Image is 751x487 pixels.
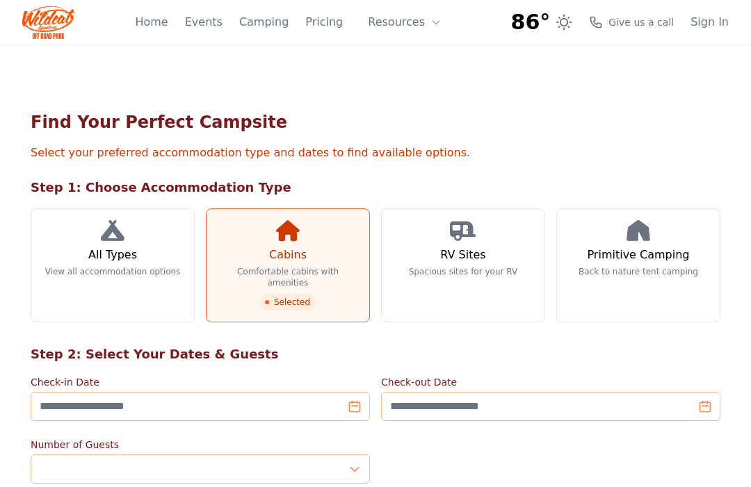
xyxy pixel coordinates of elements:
h3: RV Sites [440,247,485,263]
p: View all accommodation options [45,266,181,277]
p: Back to nature tent camping [579,266,698,277]
a: Events [185,14,223,31]
span: Give us a call [608,15,674,29]
label: Check-in Date [31,375,370,389]
p: Comfortable cabins with amenities [218,266,358,288]
img: Wildcat Logo [22,6,74,39]
button: Resources [360,8,450,36]
h2: Step 1: Choose Accommodation Type [31,178,720,197]
p: Select your preferred accommodation type and dates to find available options. [31,145,720,161]
h3: All Types [88,247,137,263]
h1: Find Your Perfect Campsite [31,111,720,133]
a: Pricing [305,14,343,31]
a: Sign In [691,14,729,31]
a: Cabins Comfortable cabins with amenities Selected [206,208,370,322]
a: Home [135,14,168,31]
span: 86° [511,10,551,35]
label: Number of Guests [31,438,370,452]
span: Selected [260,294,316,311]
a: RV Sites Spacious sites for your RV [381,208,545,322]
h2: Step 2: Select Your Dates & Guests [31,345,720,364]
a: Give us a call [589,15,674,29]
h3: Cabins [269,247,307,263]
p: Spacious sites for your RV [409,266,517,277]
label: Check-out Date [381,375,720,389]
a: Primitive Camping Back to nature tent camping [556,208,720,322]
h3: Primitive Camping [588,247,690,263]
a: Camping [239,14,289,31]
a: All Types View all accommodation options [31,208,195,322]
